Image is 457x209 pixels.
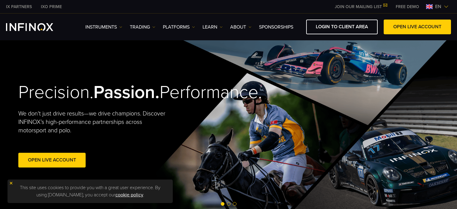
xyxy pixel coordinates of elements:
[115,192,143,198] a: cookie policy
[227,202,230,206] span: Go to slide 2
[233,202,236,206] span: Go to slide 3
[9,181,13,185] img: yellow close icon
[93,81,160,103] strong: Passion.
[391,4,424,10] a: INFINOX MENU
[230,23,251,31] a: ABOUT
[203,23,223,31] a: Learn
[6,23,67,31] a: INFINOX Logo
[2,4,36,10] a: INFINOX
[433,3,444,10] span: en
[85,23,122,31] a: Instruments
[259,23,293,31] a: SPONSORSHIPS
[18,153,86,168] a: Open Live Account
[11,183,170,200] p: This site uses cookies to provide you with a great user experience. By using [DOMAIN_NAME], you a...
[306,20,378,34] a: LOGIN TO CLIENT AREA
[36,4,66,10] a: INFINOX
[221,202,224,206] span: Go to slide 1
[18,81,208,103] h2: Precision. Performance.
[163,23,195,31] a: PLATFORMS
[384,20,451,34] a: OPEN LIVE ACCOUNT
[330,4,391,9] a: JOIN OUR MAILING LIST
[130,23,155,31] a: TRADING
[18,109,170,135] p: We don't just drive results—we drive champions. Discover INFINOX’s high-performance partnerships ...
